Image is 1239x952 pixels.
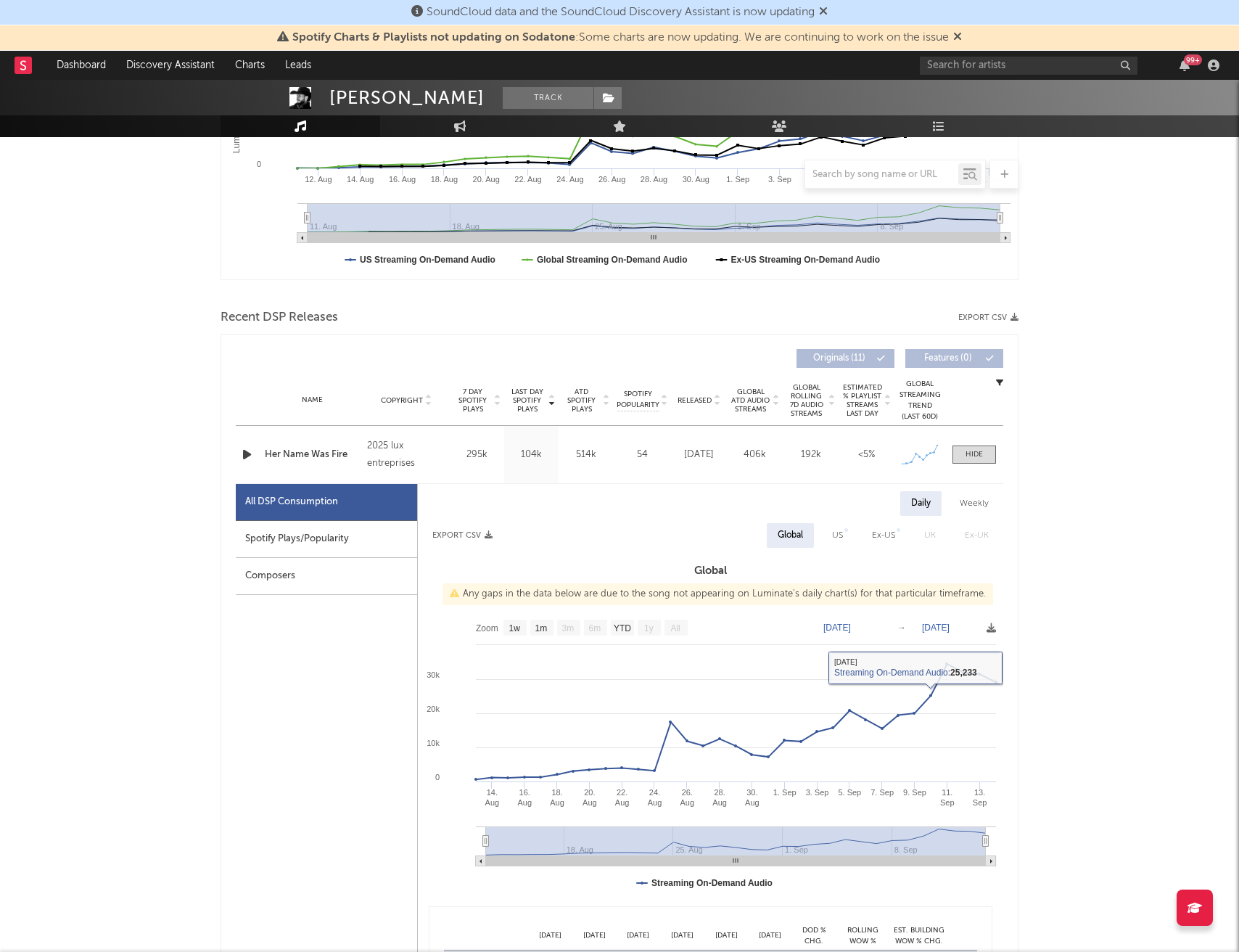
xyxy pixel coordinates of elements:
[528,930,572,941] div: [DATE]
[823,623,851,633] text: [DATE]
[435,773,440,781] text: 0
[922,623,950,633] text: [DATE]
[842,383,882,418] span: Estimated % Playlist Streams Last Day
[509,623,521,633] text: 1w
[806,354,873,363] span: Originals ( 11 )
[427,739,440,747] text: 10k
[651,878,773,888] text: Streaming On-Demand Audio
[329,87,485,109] div: [PERSON_NAME]
[660,930,704,941] div: [DATE]
[748,930,792,941] div: [DATE]
[453,448,501,462] div: 295k
[221,309,338,327] span: Recent DSP Releases
[617,389,659,411] span: Spotify Popularity
[442,583,993,605] div: Any gaps in the data below are due to the song not appearing on Luminate's daily chart(s) for tha...
[832,527,843,544] div: US
[806,788,829,797] text: 3. Sep
[236,558,417,595] div: Composers
[427,705,440,713] text: 20k
[517,788,532,807] text: 16. Aug
[367,438,446,472] div: 2025 lux entreprises
[870,788,894,797] text: 7. Sep
[670,623,680,633] text: All
[819,7,828,18] span: Dismiss
[838,788,861,797] text: 5. Sep
[535,623,548,633] text: 1m
[897,623,906,633] text: →
[236,484,417,521] div: All DSP Consumption
[773,788,796,797] text: 1. Sep
[537,255,688,265] text: Global Streaming On-Demand Audio
[903,788,926,797] text: 9. Sep
[731,255,881,265] text: Ex-US Streaming On-Demand Audio
[275,51,321,80] a: Leads
[617,448,667,462] div: 54
[915,354,981,363] span: Features ( 0 )
[265,395,360,406] div: Name
[1184,54,1202,65] div: 99 +
[730,387,770,414] span: Global ATD Audio Streams
[712,788,727,807] text: 28. Aug
[900,491,942,516] div: Daily
[792,925,836,946] div: DoD % Chg.
[116,51,225,80] a: Discovery Assistant
[562,623,575,633] text: 3m
[872,527,895,544] div: Ex-US
[432,531,493,540] button: Export CSV
[562,448,609,462] div: 514k
[231,61,242,153] text: Luminate Daily Streams
[245,493,338,511] div: All DSP Consumption
[292,32,949,44] span: : Some charts are now updating. We are continuing to work on the issue
[418,562,1003,580] h3: Global
[842,448,891,462] div: <5%
[745,788,760,807] text: 30. Aug
[949,491,1000,516] div: Weekly
[680,788,694,807] text: 26. Aug
[614,623,631,633] text: YTD
[973,788,987,807] text: 13. Sep
[265,448,360,462] a: Her Name Was Fire
[940,788,955,807] text: 11. Sep
[381,396,423,405] span: Copyright
[920,57,1137,75] input: Search for artists
[485,788,500,807] text: 14. Aug
[786,448,835,462] div: 192k
[427,670,440,679] text: 30k
[675,448,723,462] div: [DATE]
[572,930,617,941] div: [DATE]
[958,313,1018,322] button: Export CSV
[905,349,1003,368] button: Features(0)
[583,788,597,807] text: 20. Aug
[678,396,712,405] span: Released
[615,788,630,807] text: 22. Aug
[46,51,116,80] a: Dashboard
[508,387,546,414] span: Last Day Spotify Plays
[503,87,593,109] button: Track
[730,448,779,462] div: 406k
[453,387,492,414] span: 7 Day Spotify Plays
[836,925,890,946] div: Rolling WoW % Chg.
[898,379,942,422] div: Global Streaming Trend (Last 60D)
[805,169,958,181] input: Search by song name or URL
[648,788,662,807] text: 24. Aug
[476,623,498,633] text: Zoom
[562,387,601,414] span: ATD Spotify Plays
[890,925,948,946] div: Est. Building WoW % Chg.
[796,349,894,368] button: Originals(11)
[786,383,826,418] span: Global Rolling 7D Audio Streams
[292,32,575,44] span: Spotify Charts & Playlists not updating on Sodatone
[550,788,564,807] text: 18. Aug
[427,7,815,18] span: SoundCloud data and the SoundCloud Discovery Assistant is now updating
[617,930,661,941] div: [DATE]
[360,255,495,265] text: US Streaming On-Demand Audio
[236,521,417,558] div: Spotify Plays/Popularity
[778,527,803,544] div: Global
[508,448,555,462] div: 104k
[589,623,601,633] text: 6m
[644,623,654,633] text: 1y
[953,32,962,44] span: Dismiss
[704,930,749,941] div: [DATE]
[225,51,275,80] a: Charts
[1180,59,1190,71] button: 99+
